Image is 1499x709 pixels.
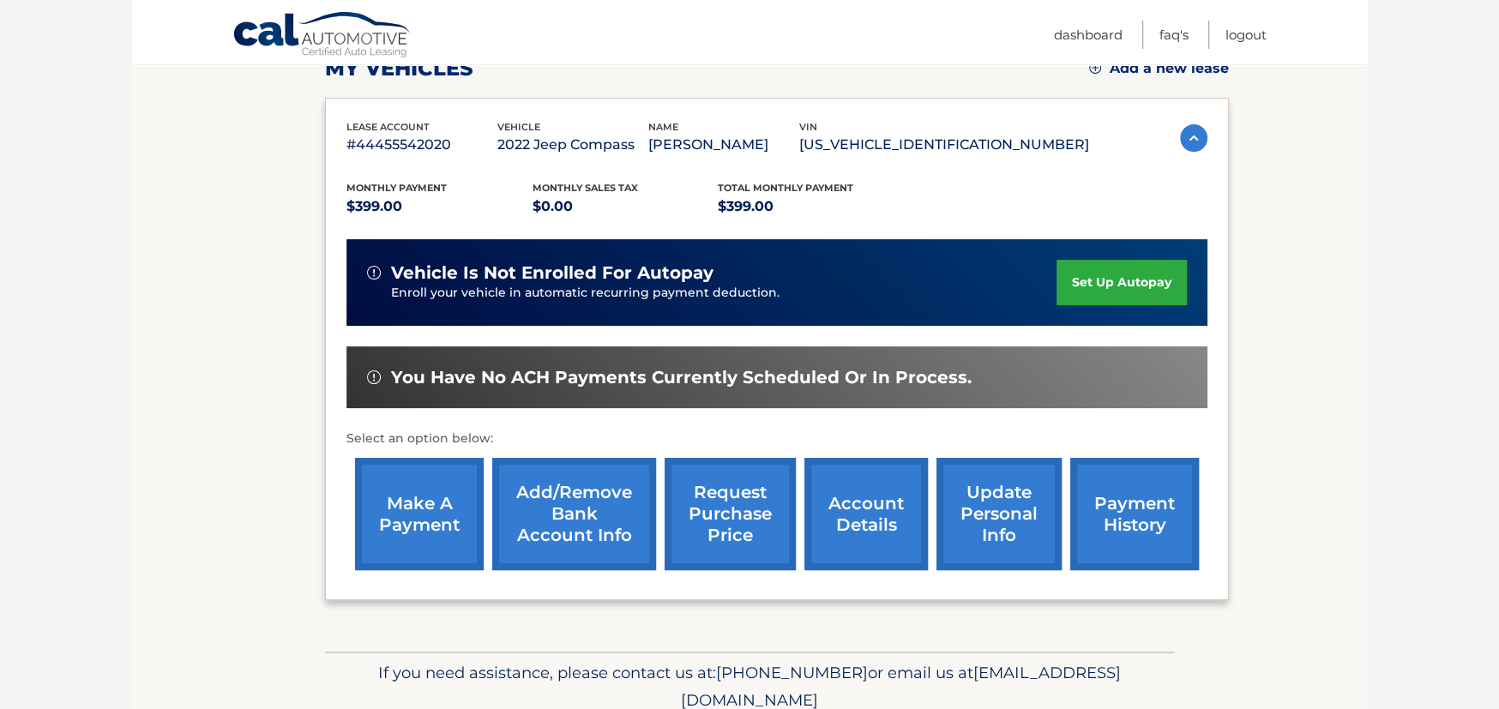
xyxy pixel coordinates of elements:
[346,121,430,133] span: lease account
[718,195,904,219] p: $399.00
[648,121,678,133] span: name
[325,56,473,81] h2: my vehicles
[497,121,540,133] span: vehicle
[804,458,928,570] a: account details
[497,133,648,157] p: 2022 Jeep Compass
[533,182,638,194] span: Monthly sales Tax
[391,367,972,388] span: You have no ACH payments currently scheduled or in process.
[799,133,1089,157] p: [US_VEHICLE_IDENTIFICATION_NUMBER]
[1225,21,1267,49] a: Logout
[367,370,381,384] img: alert-white.svg
[1054,21,1123,49] a: Dashboard
[648,133,799,157] p: [PERSON_NAME]
[346,429,1207,449] p: Select an option below:
[355,458,484,570] a: make a payment
[346,195,533,219] p: $399.00
[1070,458,1199,570] a: payment history
[232,11,412,61] a: Cal Automotive
[716,663,868,682] span: [PHONE_NUMBER]
[1180,124,1207,152] img: accordion-active.svg
[391,262,713,284] span: vehicle is not enrolled for autopay
[367,266,381,279] img: alert-white.svg
[391,284,1057,303] p: Enroll your vehicle in automatic recurring payment deduction.
[1057,260,1187,305] a: set up autopay
[533,195,719,219] p: $0.00
[1089,62,1101,74] img: add.svg
[492,458,656,570] a: Add/Remove bank account info
[665,458,796,570] a: request purchase price
[936,458,1062,570] a: update personal info
[1159,21,1189,49] a: FAQ's
[346,182,447,194] span: Monthly Payment
[799,121,817,133] span: vin
[1089,60,1229,77] a: Add a new lease
[346,133,497,157] p: #44455542020
[718,182,853,194] span: Total Monthly Payment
